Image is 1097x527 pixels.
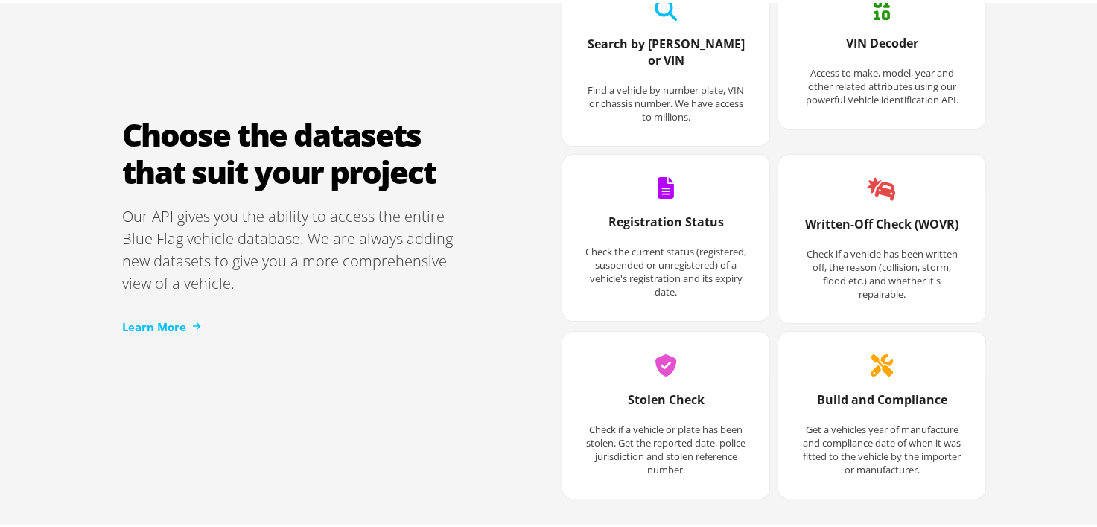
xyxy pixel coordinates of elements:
[801,389,963,420] h3: Build and Compliance
[801,213,963,244] h3: Written-Off Check (WOVR)
[585,33,747,80] h3: Search by [PERSON_NAME] or VIN
[122,316,201,333] a: Learn More
[801,32,963,63] h3: VIN Decoder
[801,63,963,103] p: Access to make, model, year and other related attributes using our powerful Vehicle identificatio...
[122,202,465,292] p: Our API gives you the ability to access the entire Blue Flag vehicle database. We are always addi...
[585,389,747,420] h3: Stolen Check
[801,420,963,473] p: Get a vehicles year of manufacture and compliance date of when it was fitted to the vehicle by th...
[801,244,963,298] p: Check if a vehicle has been written off, the reason (collision, storm, flood etc.) and whether it...
[585,242,747,296] p: Check the current status (registered, suspended or unregistered) of a vehicle's registration and ...
[585,80,747,121] p: Find a vehicle by number plate, VIN or chassis number. We have access to millions.
[122,113,465,188] h2: Choose the datasets that suit your project
[585,420,747,473] p: Check if a vehicle or plate has been stolen. Get the reported date, police jurisdiction and stole...
[585,211,747,242] h3: Registration Status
